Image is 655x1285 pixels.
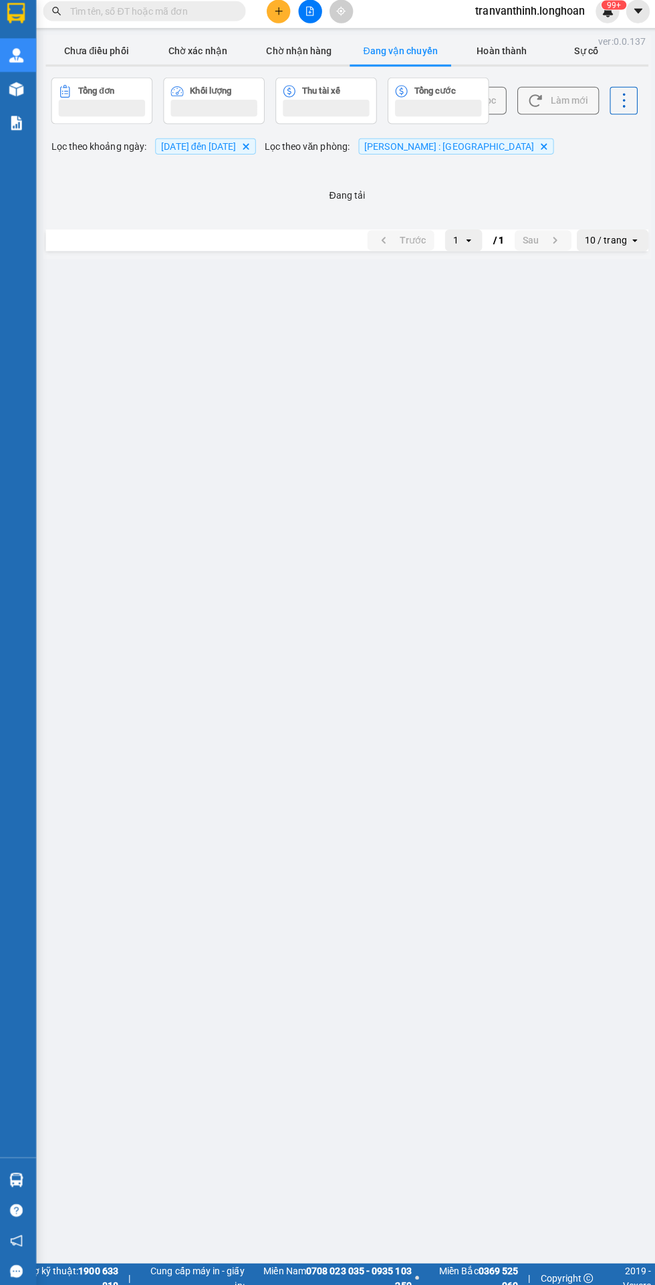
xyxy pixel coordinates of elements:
[13,54,27,68] img: warehouse-icon
[330,5,354,29] button: aim
[627,238,638,249] svg: open
[365,145,533,156] span: Hồ Chí Minh : Kho Quận 12
[463,238,473,249] svg: open
[516,92,597,119] button: Làm mới
[299,5,323,29] button: file-add
[306,12,315,21] span: file-add
[150,43,250,70] button: Chờ xác nhận
[49,43,150,70] button: Chưa điều phối
[422,1256,517,1285] span: Miền Bắc
[452,237,458,250] div: 1
[581,1266,591,1275] span: copyright
[164,145,238,156] span: 01/09/2025 đến 11/09/2025
[250,43,350,70] button: Chờ nhận hàng
[192,91,233,100] div: Khối lượng
[492,235,503,252] span: / 1
[166,82,266,128] button: Khối lượng
[14,1197,27,1209] span: question-circle
[14,1257,27,1270] span: message
[596,40,643,54] div: ver: 0.0.137
[359,142,552,159] span: Hồ Chí Minh : Kho Quận 12, close by backspace
[55,12,65,21] span: search
[350,43,450,70] button: Đang vận chuyển
[600,11,612,23] img: icon-new-feature
[14,1227,27,1240] span: notification
[307,1258,411,1283] strong: 0708 023 035 - 0935 103 250
[131,1263,133,1278] span: |
[599,6,624,15] sup: 317
[55,143,149,158] span: Lọc theo khoảng ngày :
[414,1268,418,1273] span: ⚪️
[450,43,551,70] button: Hoàn thành
[13,120,27,134] img: solution-icon
[275,12,285,21] span: plus
[337,12,346,21] span: aim
[158,142,257,159] span: 01/09/2025 đến 11/09/2025, close by backspace
[388,82,488,128] button: Tổng cước
[74,9,231,24] input: Tìm tên, số ĐT hoặc mã đơn
[551,43,618,70] button: Sự cố
[268,5,291,29] button: plus
[266,143,350,158] span: Lọc theo văn phòng :
[143,1256,246,1285] span: Cung cấp máy in - giấy in:
[82,91,118,100] div: Tổng đơn
[477,1258,517,1283] strong: 0369 525 060
[630,11,642,23] span: caret-down
[626,237,627,250] input: Selected 10 / trang.
[49,178,646,219] div: Đang tải
[527,1263,529,1278] span: |
[13,87,27,101] img: warehouse-icon
[538,146,546,155] svg: Delete
[513,233,569,254] button: next page. current page 1 / 1
[414,91,455,100] div: Tổng cước
[13,1166,27,1180] img: warehouse-icon
[243,146,251,155] svg: Delete
[11,9,29,29] img: logo-vxr
[249,1256,411,1285] span: Miền Nam
[277,82,377,128] button: Thu tài xế
[303,91,341,100] div: Thu tài xế
[464,8,594,25] span: tranvanthinh.longhoan
[55,82,155,128] button: Tổng đơn
[583,237,624,250] div: 10 / trang
[82,1258,121,1283] strong: 1900 633 818
[624,5,647,29] button: caret-down
[368,233,434,254] button: previous page. current page 1 / 1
